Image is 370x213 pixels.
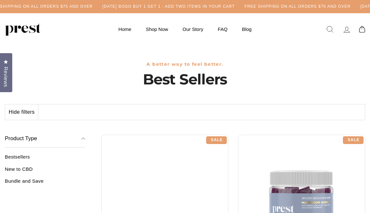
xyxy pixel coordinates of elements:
[112,23,258,35] ul: Primary
[5,62,365,67] h3: A better way to feel better.
[5,178,85,189] a: Bundle and Save
[102,4,235,9] h5: [DATE] BOGO BUY 1 GET 1 - ADD TWO ITEMS IN YOUR CART
[2,67,10,87] span: Reviews
[5,23,40,36] img: PREST ORGANICS
[5,70,365,88] h1: Best Sellers
[176,23,210,35] a: Our Story
[5,166,85,177] a: New to CBD
[139,23,175,35] a: Shop Now
[5,154,85,165] a: Bestsellers
[235,23,258,35] a: Blog
[343,136,364,144] div: Sale
[112,23,138,35] a: Home
[5,104,38,120] button: Hide filters
[206,136,227,144] div: Sale
[5,130,85,148] button: Product Type
[245,4,351,9] h5: Free Shipping on all orders $75 and over
[211,23,234,35] a: FAQ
